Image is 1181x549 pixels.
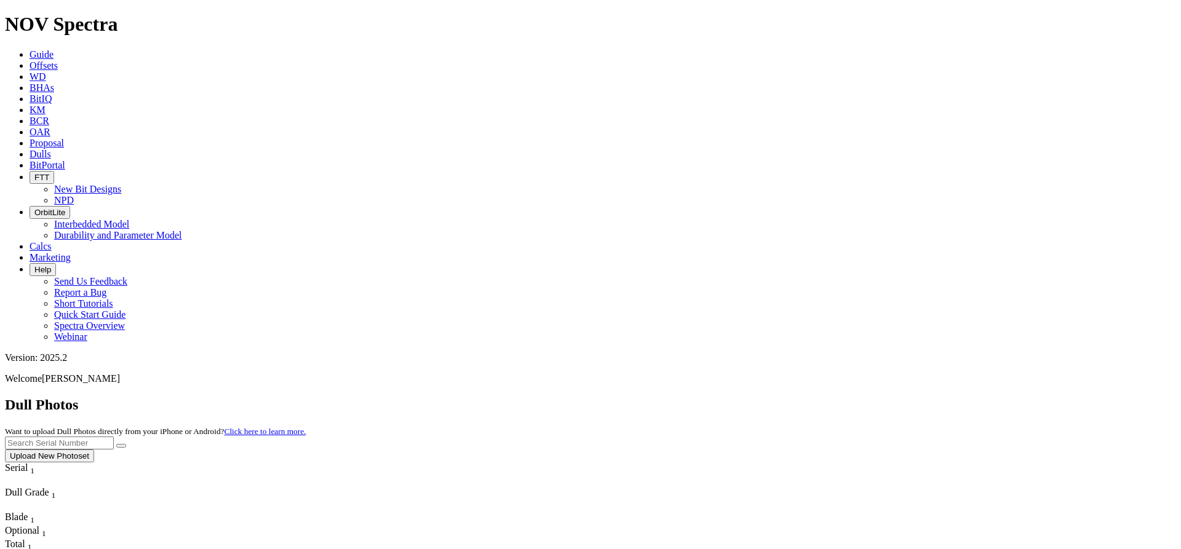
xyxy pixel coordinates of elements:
[225,427,306,436] a: Click here to learn more.
[5,500,91,511] div: Column Menu
[5,449,94,462] button: Upload New Photoset
[30,105,46,115] a: KM
[5,487,49,497] span: Dull Grade
[5,525,39,535] span: Optional
[54,230,182,240] a: Durability and Parameter Model
[5,373,1176,384] p: Welcome
[42,373,120,384] span: [PERSON_NAME]
[28,539,32,549] span: Sort None
[30,138,64,148] a: Proposal
[52,487,56,497] span: Sort None
[30,241,52,251] a: Calcs
[54,320,125,331] a: Spectra Overview
[30,49,54,60] a: Guide
[54,195,74,205] a: NPD
[5,487,91,511] div: Sort None
[30,82,54,93] a: BHAs
[30,171,54,184] button: FTT
[30,149,51,159] a: Dulls
[5,352,1176,363] div: Version: 2025.2
[5,476,57,487] div: Column Menu
[5,539,25,549] span: Total
[5,525,48,539] div: Sort None
[5,427,306,436] small: Want to upload Dull Photos directly from your iPhone or Android?
[30,71,46,82] a: WD
[42,525,46,535] span: Sort None
[30,462,34,473] span: Sort None
[5,13,1176,36] h1: NOV Spectra
[54,219,129,229] a: Interbedded Model
[30,263,56,276] button: Help
[30,466,34,475] sub: 1
[5,462,57,476] div: Serial Sort None
[34,173,49,182] span: FTT
[54,298,113,309] a: Short Tutorials
[5,436,114,449] input: Search Serial Number
[30,127,50,137] a: OAR
[30,511,34,522] span: Sort None
[34,208,65,217] span: OrbitLite
[52,491,56,500] sub: 1
[54,287,106,298] a: Report a Bug
[30,160,65,170] a: BitPortal
[5,397,1176,413] h2: Dull Photos
[5,511,48,525] div: Blade Sort None
[5,511,48,525] div: Sort None
[5,487,91,500] div: Dull Grade Sort None
[30,252,71,263] a: Marketing
[30,206,70,219] button: OrbitLite
[5,462,28,473] span: Serial
[30,116,49,126] a: BCR
[54,184,121,194] a: New Bit Designs
[54,309,125,320] a: Quick Start Guide
[30,93,52,104] a: BitIQ
[5,462,57,487] div: Sort None
[42,529,46,538] sub: 1
[30,60,58,71] a: Offsets
[54,276,127,286] a: Send Us Feedback
[30,515,34,524] sub: 1
[34,265,51,274] span: Help
[5,525,48,539] div: Optional Sort None
[54,331,87,342] a: Webinar
[5,511,28,522] span: Blade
